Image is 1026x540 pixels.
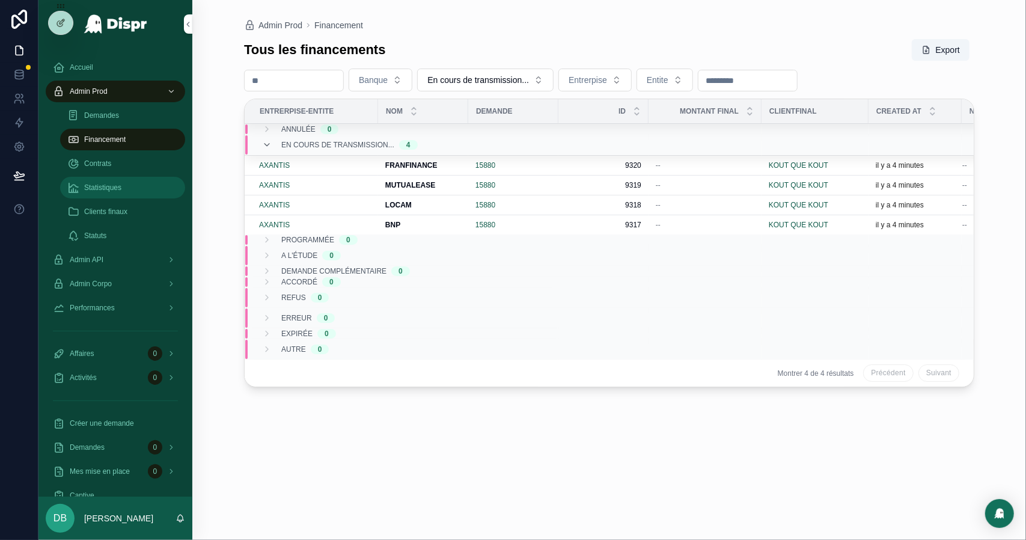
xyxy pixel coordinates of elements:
[476,106,513,116] span: Demande
[558,69,632,91] button: Select Button
[385,180,461,190] a: MUTUALEASE
[259,220,371,230] a: AXANTIS
[876,220,954,230] a: il y a 4 minutes
[427,74,529,86] span: En cours de transmission...
[259,220,290,230] a: AXANTIS
[656,161,754,170] a: --
[60,225,185,247] a: Statuts
[406,140,411,150] div: 4
[656,220,754,230] a: --
[60,153,185,174] a: Contrats
[475,220,551,230] a: 15880
[60,129,185,150] a: Financement
[566,220,641,230] a: 9317
[769,180,828,190] a: KOUT QUE KOUT
[46,249,185,271] a: Admin API
[46,297,185,319] a: Performances
[46,343,185,364] a: Affaires0
[876,180,924,190] p: il y a 4 minutes
[637,69,693,91] button: Select Button
[359,74,388,86] span: Banque
[281,251,317,260] span: A l'étude
[70,255,103,265] span: Admin API
[281,235,334,245] span: Programmée
[769,161,828,170] a: KOUT QUE KOUT
[70,467,130,476] span: Mes mise en place
[385,200,461,210] a: LOCAM
[778,369,854,378] span: Montrer 4 de 4 résultats
[769,180,861,190] a: KOUT QUE KOUT
[259,200,290,210] a: AXANTIS
[70,491,94,500] span: Captive
[259,161,290,170] a: AXANTIS
[46,485,185,506] a: Captive
[281,345,306,354] span: Autre
[475,161,495,170] a: 15880
[618,106,626,116] span: Id
[38,48,192,497] div: scrollable content
[385,201,412,209] strong: LOCAM
[962,161,967,170] span: --
[769,220,861,230] a: KOUT QUE KOUT
[566,200,641,210] a: 9318
[876,161,924,170] p: il y a 4 minutes
[53,511,67,526] span: DB
[566,180,641,190] a: 9319
[417,69,554,91] button: Select Button
[566,161,641,170] a: 9320
[259,180,290,190] span: AXANTIS
[475,180,495,190] a: 15880
[259,180,371,190] a: AXANTIS
[260,106,334,116] span: Entrerpise-Entite
[876,200,954,210] a: il y a 4 minutes
[876,200,924,210] p: il y a 4 minutes
[84,231,106,241] span: Statuts
[656,180,754,190] a: --
[60,105,185,126] a: Demandes
[385,161,438,170] strong: FRANFINANCE
[475,200,495,210] a: 15880
[46,437,185,458] a: Demandes0
[70,63,93,72] span: Accueil
[349,69,412,91] button: Select Button
[46,273,185,295] a: Admin Corpo
[70,349,94,358] span: Affaires
[328,124,332,134] div: 0
[876,161,954,170] a: il y a 4 minutes
[46,413,185,434] a: Créer une demande
[398,266,403,276] div: 0
[70,87,108,96] span: Admin Prod
[324,313,328,323] div: 0
[148,464,162,479] div: 0
[258,19,302,31] span: Admin Prod
[70,443,105,452] span: Demandes
[318,345,322,354] div: 0
[656,161,661,170] span: --
[84,111,119,120] span: Demandes
[769,161,861,170] a: KOUT QUE KOUT
[148,440,162,455] div: 0
[314,19,363,31] a: Financement
[769,200,828,210] a: KOUT QUE KOUT
[569,74,607,86] span: Entrerpise
[259,200,371,210] a: AXANTIS
[84,14,148,34] img: App logo
[680,106,739,116] span: Montant final
[329,277,334,287] div: 0
[84,183,121,192] span: Statistiques
[281,293,306,302] span: Refus
[281,266,386,276] span: Demande complémentaire
[46,81,185,102] a: Admin Prod
[647,74,668,86] span: Entite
